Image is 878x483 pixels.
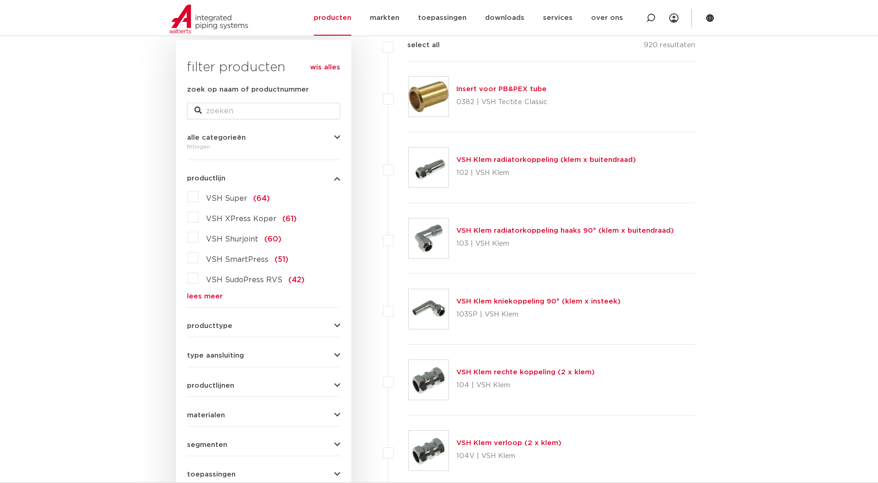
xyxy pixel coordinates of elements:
p: 103SP | VSH Klem [456,307,621,322]
label: select all [393,40,440,51]
span: (64) [253,195,270,202]
img: Thumbnail for VSH Klem rechte koppeling (2 x klem) [409,360,448,400]
span: segmenten [187,441,227,448]
img: Thumbnail for Insert voor PB&PEX tube [409,77,448,117]
p: 104 | VSH Klem [456,378,595,393]
a: VSH Klem verloop (2 x klem) [456,440,561,446]
button: productlijnen [187,382,340,389]
p: 920 resultaten [644,40,695,54]
button: producttype [187,322,340,329]
button: materialen [187,412,340,419]
button: type aansluiting [187,352,340,359]
label: zoek op naam of productnummer [187,84,309,95]
p: 103 | VSH Klem [456,236,674,251]
a: Insert voor PB&PEX tube [456,86,547,93]
a: VSH Klem radiatorkoppeling (klem x buitendraad) [456,156,636,163]
span: productlijn [187,175,225,182]
button: segmenten [187,441,340,448]
p: 104V | VSH Klem [456,449,561,464]
span: productlijnen [187,382,234,389]
button: alle categorieën [187,134,340,141]
img: Thumbnail for VSH Klem kniekoppeling 90° (klem x insteek) [409,289,448,329]
span: (42) [288,276,305,284]
span: alle categorieën [187,134,246,141]
p: 102 | VSH Klem [456,166,636,180]
a: lees meer [187,293,340,300]
img: Thumbnail for VSH Klem radiatorkoppeling (klem x buitendraad) [409,148,448,187]
span: toepassingen [187,471,236,478]
img: Thumbnail for VSH Klem verloop (2 x klem) [409,431,448,471]
div: fittingen [187,141,340,152]
button: toepassingen [187,471,340,478]
span: producttype [187,322,232,329]
span: type aansluiting [187,352,244,359]
span: (61) [282,215,297,223]
span: VSH SmartPress [206,256,268,263]
span: VSH Shurjoint [206,235,258,243]
h3: filter producten [187,58,340,77]
span: (60) [264,235,281,243]
a: VSH Klem radiatorkoppeling haaks 90° (klem x buitendraad) [456,227,674,234]
span: (51) [274,256,288,263]
span: VSH SudoPress RVS [206,276,282,284]
a: wis alles [310,62,340,73]
span: VSH Super [206,195,247,202]
a: VSH Klem kniekoppeling 90° (klem x insteek) [456,298,621,305]
input: zoeken [187,103,340,119]
a: VSH Klem rechte koppeling (2 x klem) [456,369,595,376]
img: Thumbnail for VSH Klem radiatorkoppeling haaks 90° (klem x buitendraad) [409,218,448,258]
p: 0382 | VSH Tectite Classic [456,95,548,110]
button: productlijn [187,175,340,182]
span: materialen [187,412,225,419]
span: VSH XPress Koper [206,215,276,223]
